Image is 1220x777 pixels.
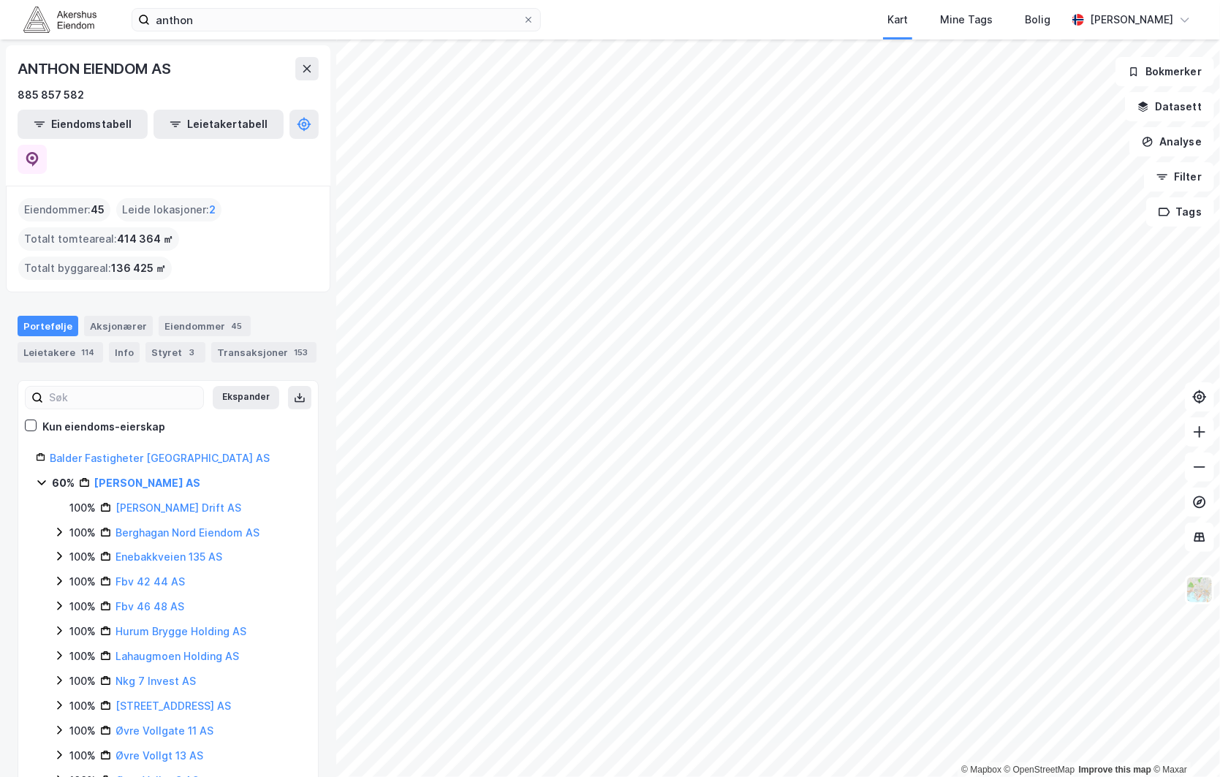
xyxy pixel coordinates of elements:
span: 45 [91,201,105,219]
span: 136 425 ㎡ [111,259,166,277]
a: [PERSON_NAME] AS [94,477,200,489]
span: 414 364 ㎡ [117,230,173,248]
div: 100% [69,598,96,615]
div: 100% [69,648,96,665]
a: [PERSON_NAME] Drift AS [115,501,241,514]
div: 885 857 582 [18,86,84,104]
div: 153 [291,345,311,360]
div: Info [109,342,140,363]
a: Mapbox [961,765,1001,775]
div: 100% [69,573,96,591]
div: 100% [69,524,96,542]
div: Eiendommer [159,316,251,336]
div: 100% [69,697,96,715]
div: Kontrollprogram for chat [1147,707,1220,777]
span: 2 [209,201,216,219]
button: Datasett [1125,92,1214,121]
div: Bolig [1025,11,1050,29]
img: Z [1186,576,1213,604]
div: [PERSON_NAME] [1090,11,1173,29]
div: Mine Tags [940,11,993,29]
a: OpenStreetMap [1004,765,1075,775]
div: 3 [185,345,200,360]
div: 114 [78,345,97,360]
div: Totalt byggareal : [18,257,172,280]
a: Øvre Vollgt 13 AS [115,749,203,762]
div: Aksjonærer [84,316,153,336]
div: 100% [69,499,96,517]
button: Filter [1144,162,1214,192]
div: 100% [69,623,96,640]
a: Improve this map [1079,765,1151,775]
a: Hurum Brygge Holding AS [115,625,246,637]
div: ANTHON EIENDOM AS [18,57,174,80]
div: Leietakere [18,342,103,363]
a: Enebakkveien 135 AS [115,550,222,563]
div: Styret [145,342,205,363]
a: Lahaugmoen Holding AS [115,650,239,662]
div: Totalt tomteareal : [18,227,179,251]
div: Transaksjoner [211,342,317,363]
div: 100% [69,672,96,690]
a: [STREET_ADDRESS] AS [115,700,231,712]
div: Leide lokasjoner : [116,198,221,221]
a: Fbv 46 48 AS [115,600,184,613]
button: Ekspander [213,386,279,409]
button: Bokmerker [1115,57,1214,86]
div: 60% [52,474,75,492]
a: Berghagan Nord Eiendom AS [115,526,259,539]
div: 100% [69,747,96,765]
button: Analyse [1129,127,1214,156]
a: Fbv 42 44 AS [115,575,185,588]
div: 100% [69,548,96,566]
div: Kun eiendoms-eierskap [42,418,165,436]
button: Tags [1146,197,1214,227]
button: Eiendomstabell [18,110,148,139]
input: Søk på adresse, matrikkel, gårdeiere, leietakere eller personer [150,9,523,31]
a: Nkg 7 Invest AS [115,675,196,687]
iframe: Chat Widget [1147,707,1220,777]
input: Søk [43,387,203,409]
div: Portefølje [18,316,78,336]
a: Balder Fastigheter [GEOGRAPHIC_DATA] AS [50,452,270,464]
img: akershus-eiendom-logo.9091f326c980b4bce74ccdd9f866810c.svg [23,7,96,32]
a: Øvre Vollgate 11 AS [115,724,213,737]
button: Leietakertabell [154,110,284,139]
div: Eiendommer : [18,198,110,221]
div: Kart [887,11,908,29]
div: 45 [228,319,245,333]
div: 100% [69,722,96,740]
